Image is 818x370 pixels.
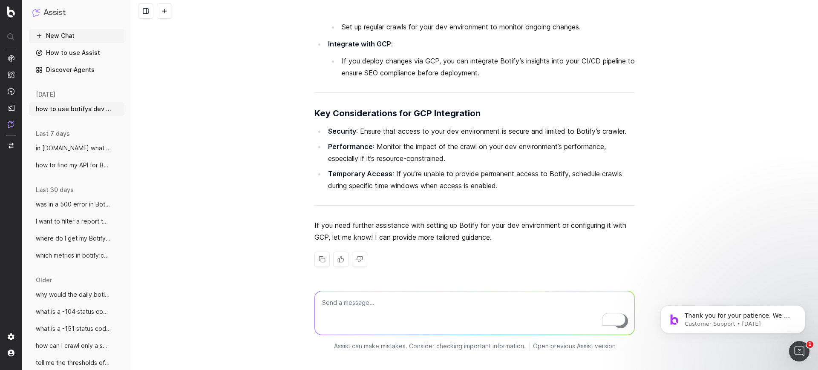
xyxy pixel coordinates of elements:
[325,125,635,137] li: : Ensure that access to your dev environment is secure and limited to Botify’s crawler.
[36,161,111,169] span: how to find my API for Botify
[328,169,392,178] strong: Temporary Access
[29,46,124,60] a: How to use Assist
[36,90,55,99] span: [DATE]
[7,6,15,17] img: Botify logo
[328,142,373,151] strong: Performance
[36,129,70,138] span: last 7 days
[29,29,124,43] button: New Chat
[36,359,111,367] span: tell me the thresholds of all the alerts
[328,127,356,135] strong: Security
[789,341,809,361] iframe: Intercom live chat
[36,144,111,152] span: in [DOMAIN_NAME] what is my project_id
[43,7,66,19] h1: Assist
[8,333,14,340] img: Setting
[32,9,40,17] img: Assist
[806,341,813,348] span: 1
[314,219,635,243] p: If you need further assistance with setting up Botify for your dev environment or configuring it ...
[325,38,635,79] li: :
[328,40,391,48] strong: Integrate with GCP
[32,7,121,19] button: Assist
[29,102,124,116] button: how to use botifys dev environment
[36,251,111,260] span: which metrics in botify can we use to me
[29,356,124,370] button: tell me the thresholds of all the alerts
[29,339,124,353] button: how can I crawl only a section of a page
[36,324,111,333] span: what is a -151 status code in botify
[36,105,111,113] span: how to use botifys dev environment
[315,291,634,335] textarea: To enrich screen reader interactions, please activate Accessibility in Grammarly extension settings
[29,63,124,77] a: Discover Agents
[339,21,635,33] li: Set up regular crawls for your dev environment to monitor ongoing changes.
[36,307,111,316] span: what is a -104 status code mean in Botif
[8,88,14,95] img: Activation
[36,276,52,284] span: older
[9,143,14,149] img: Switch project
[29,249,124,262] button: which metrics in botify can we use to me
[29,158,124,172] button: how to find my API for Botify
[29,198,124,211] button: was in a 500 error in Botify mean
[29,288,124,301] button: why would the daily botify crawler crawl
[36,186,74,194] span: last 30 days
[36,341,111,350] span: how can I crawl only a section of a page
[29,215,124,228] button: I want to filter a report that shows me
[36,200,111,209] span: was in a 500 error in Botify mean
[314,108,481,118] strong: Key Considerations for GCP Integration
[36,217,111,226] span: I want to filter a report that shows me
[8,104,14,111] img: Studio
[8,71,14,78] img: Intelligence
[29,232,124,245] button: where do I get my Botify api key
[325,141,635,164] li: : Monitor the impact of the crawl on your dev environment’s performance, especially if it’s resou...
[29,322,124,336] button: what is a -151 status code in botify
[325,168,635,192] li: : If you’re unable to provide permanent access to Botify, schedule crawls during specific time wi...
[334,342,526,350] p: Assist can make mistakes. Consider checking important information.
[533,342,616,350] a: Open previous Assist version
[29,141,124,155] button: in [DOMAIN_NAME] what is my project_id
[339,55,635,79] li: If you deploy changes via GCP, you can integrate Botify’s insights into your CI/CD pipeline to en...
[8,120,14,128] img: Assist
[29,305,124,318] button: what is a -104 status code mean in Botif
[36,234,111,243] span: where do I get my Botify api key
[36,290,111,299] span: why would the daily botify crawler crawl
[648,287,818,347] iframe: Intercom notifications message
[8,55,14,62] img: Analytics
[8,350,14,356] img: My account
